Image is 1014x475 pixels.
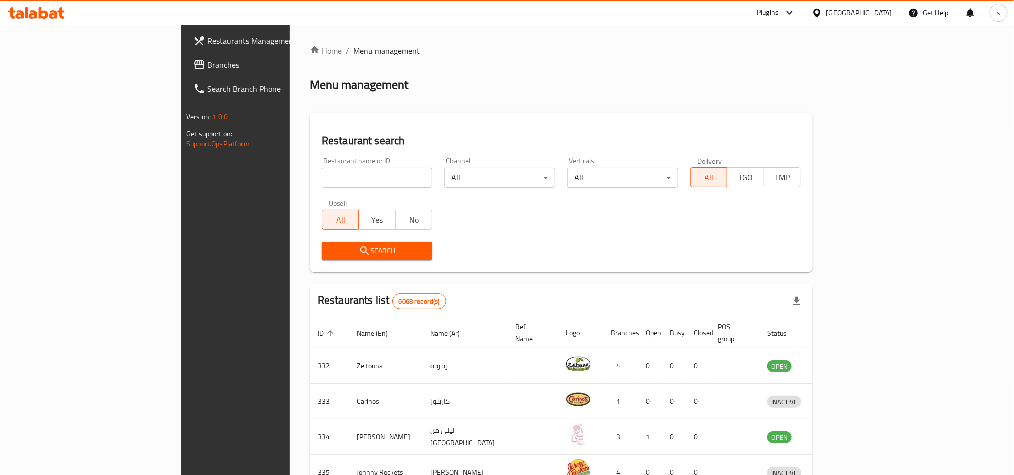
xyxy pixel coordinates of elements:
[768,170,797,185] span: TMP
[430,327,473,339] span: Name (Ar)
[757,7,779,19] div: Plugins
[566,387,591,412] img: Carinos
[566,422,591,447] img: Leila Min Lebnan
[686,348,710,384] td: 0
[826,7,892,18] div: [GEOGRAPHIC_DATA]
[400,213,428,227] span: No
[358,210,395,230] button: Yes
[363,213,391,227] span: Yes
[638,348,662,384] td: 0
[697,157,722,164] label: Delivery
[207,59,342,71] span: Branches
[767,432,792,443] span: OPEN
[515,321,546,345] span: Ref. Name
[330,245,424,257] span: Search
[186,137,250,150] a: Support.OpsPlatform
[686,419,710,455] td: 0
[422,419,507,455] td: ليلى من [GEOGRAPHIC_DATA]
[603,419,638,455] td: 3
[349,419,422,455] td: [PERSON_NAME]
[329,200,347,207] label: Upsell
[997,7,1000,18] span: s
[310,45,813,57] nav: breadcrumb
[444,168,555,188] div: All
[322,242,432,260] button: Search
[186,127,232,140] span: Get support on:
[686,318,710,348] th: Closed
[318,293,446,309] h2: Restaurants list
[567,168,678,188] div: All
[566,351,591,376] img: Zeitouna
[727,167,764,187] button: TGO
[212,110,228,123] span: 1.0.0
[690,167,727,187] button: All
[393,297,446,306] span: 6068 record(s)
[185,53,350,77] a: Branches
[322,210,359,230] button: All
[686,384,710,419] td: 0
[767,327,800,339] span: Status
[603,348,638,384] td: 4
[662,419,686,455] td: 0
[767,396,801,408] span: INACTIVE
[767,360,792,372] div: OPEN
[322,133,801,148] h2: Restaurant search
[558,318,603,348] th: Logo
[638,318,662,348] th: Open
[695,170,723,185] span: All
[185,77,350,101] a: Search Branch Phone
[638,384,662,419] td: 0
[638,419,662,455] td: 1
[731,170,760,185] span: TGO
[662,318,686,348] th: Busy
[422,384,507,419] td: كارينوز
[662,384,686,419] td: 0
[767,361,792,372] span: OPEN
[718,321,747,345] span: POS group
[207,35,342,47] span: Restaurants Management
[357,327,401,339] span: Name (En)
[603,384,638,419] td: 1
[767,431,792,443] div: OPEN
[349,384,422,419] td: Carinos
[349,348,422,384] td: Zeitouna
[603,318,638,348] th: Branches
[764,167,801,187] button: TMP
[322,168,432,188] input: Search for restaurant name or ID..
[395,210,432,230] button: No
[353,45,420,57] span: Menu management
[422,348,507,384] td: زيتونة
[186,110,211,123] span: Version:
[785,289,809,313] div: Export file
[326,213,355,227] span: All
[392,293,446,309] div: Total records count
[185,29,350,53] a: Restaurants Management
[318,327,337,339] span: ID
[310,77,408,93] h2: Menu management
[207,83,342,95] span: Search Branch Phone
[662,348,686,384] td: 0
